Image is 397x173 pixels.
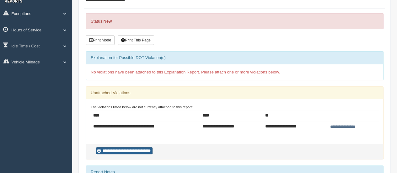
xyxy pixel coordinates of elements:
div: Status: [86,13,384,29]
small: The violations listed below are not currently attached to this report: [91,105,193,109]
span: No violations have been attached to this Explanation Report. Please attach one or more violations... [91,70,280,74]
button: Print This Page [118,35,154,45]
strong: New [103,19,112,24]
button: Print Mode [86,35,115,45]
div: Unattached Violations [86,87,383,99]
div: Explanation for Possible DOT Violation(s) [86,51,383,64]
